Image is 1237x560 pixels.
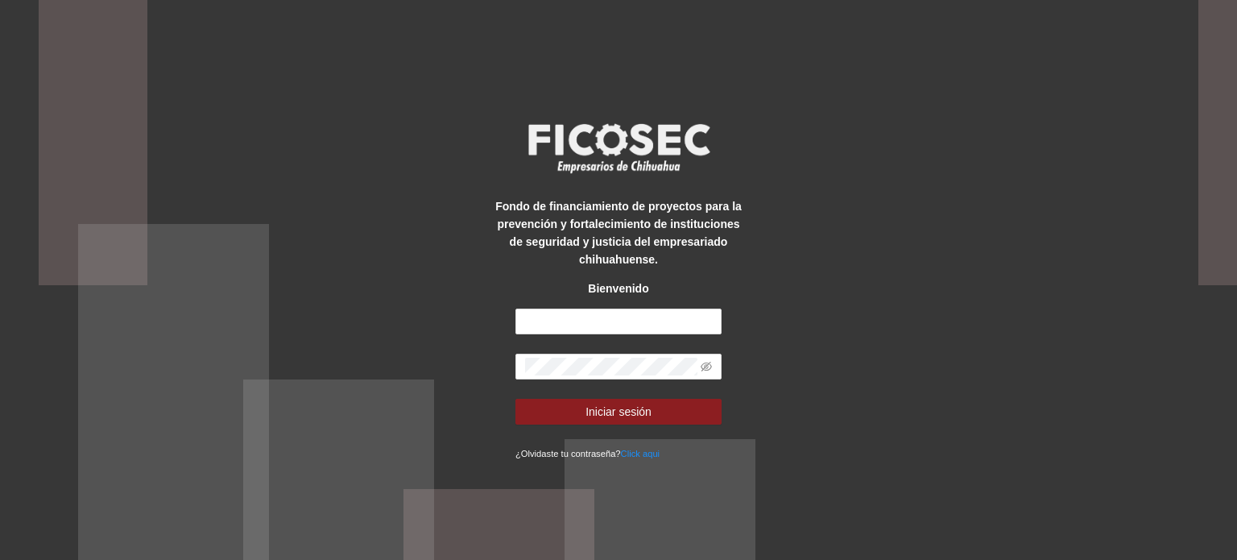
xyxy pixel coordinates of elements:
[588,282,648,295] strong: Bienvenido
[518,118,719,178] img: logo
[621,449,660,458] a: Click aqui
[495,200,742,266] strong: Fondo de financiamiento de proyectos para la prevención y fortalecimiento de instituciones de seg...
[701,361,712,372] span: eye-invisible
[515,399,722,425] button: Iniciar sesión
[585,403,652,421] span: Iniciar sesión
[515,449,660,458] small: ¿Olvidaste tu contraseña?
